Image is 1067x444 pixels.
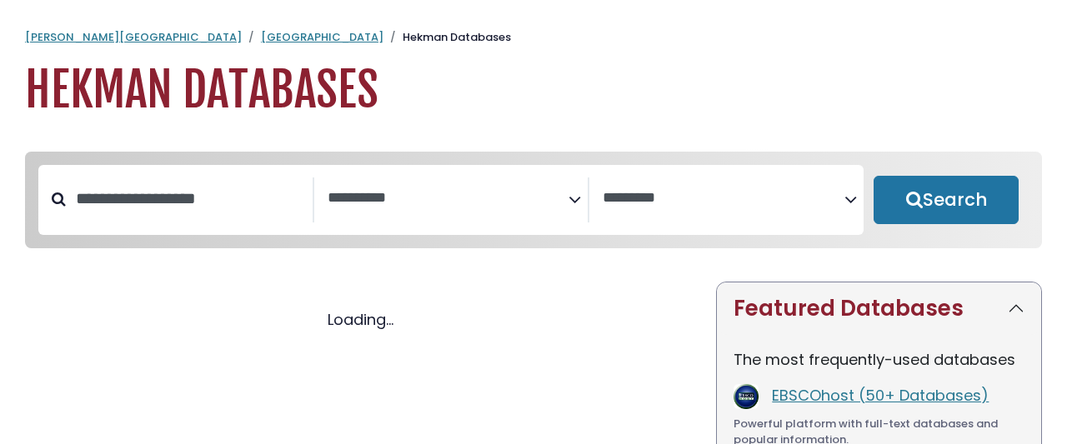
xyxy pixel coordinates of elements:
[717,282,1041,335] button: Featured Databases
[383,29,511,46] li: Hekman Databases
[261,29,383,45] a: [GEOGRAPHIC_DATA]
[25,29,1042,46] nav: breadcrumb
[874,176,1019,224] button: Submit for Search Results
[328,190,569,207] textarea: Search
[25,152,1042,248] nav: Search filters
[25,308,696,331] div: Loading...
[772,385,989,406] a: EBSCOhost (50+ Databases)
[25,62,1042,118] h1: Hekman Databases
[66,185,313,212] input: Search database by title or keyword
[25,29,242,45] a: [PERSON_NAME][GEOGRAPHIC_DATA]
[603,190,844,207] textarea: Search
[734,348,1024,371] p: The most frequently-used databases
